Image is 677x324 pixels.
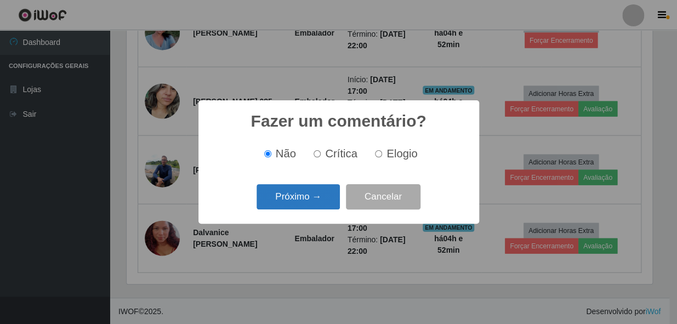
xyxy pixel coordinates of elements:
button: Próximo → [257,184,340,210]
span: Elogio [386,147,417,160]
h2: Fazer um comentário? [251,111,426,131]
input: Não [264,150,271,157]
span: Não [276,147,296,160]
span: Crítica [325,147,357,160]
input: Elogio [375,150,382,157]
button: Cancelar [346,184,420,210]
input: Crítica [314,150,321,157]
